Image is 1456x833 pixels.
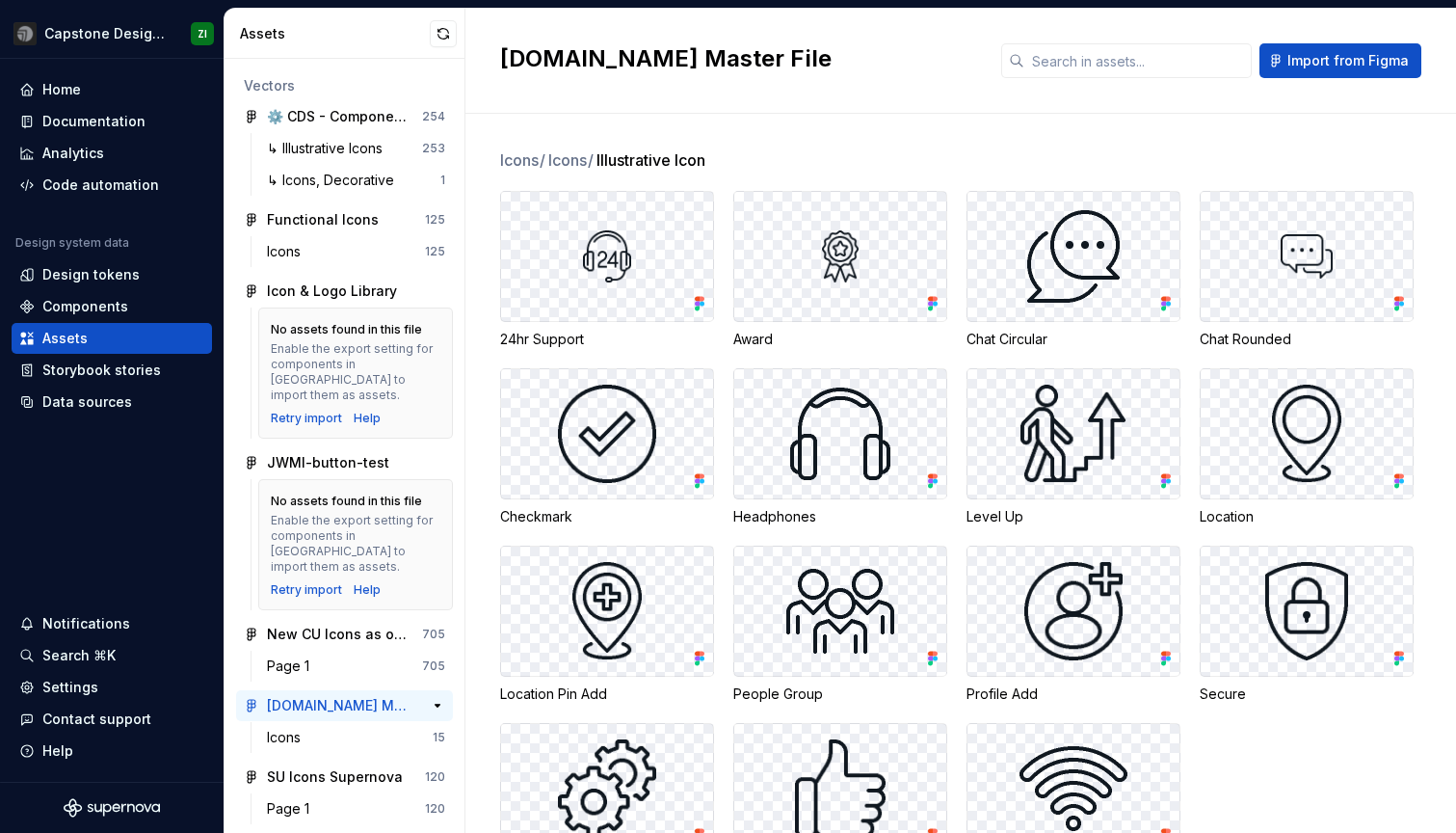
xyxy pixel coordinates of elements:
div: ZI [198,26,207,41]
div: 705 [422,627,445,642]
div: Level Up [966,507,1180,526]
span: Icons [548,148,595,172]
a: Components [12,291,212,322]
a: Storybook stories [12,355,212,386]
a: Analytics [12,138,212,169]
div: Storybook stories [42,361,161,380]
div: JWMI-button-test [267,453,389,472]
svg: Supernova Logo [64,798,160,818]
div: Assets [240,24,430,43]
span: / [588,150,594,170]
a: Icons15 [259,722,453,753]
div: Vectors [244,76,445,95]
div: Assets [42,329,88,348]
div: No assets found in this file [271,494,422,509]
div: Profile Add [966,685,1180,704]
span: Icons [500,148,546,172]
div: 253 [422,141,445,156]
a: Documentation [12,106,212,137]
div: 254 [422,109,445,124]
a: ↳ Illustrative Icons253 [259,133,453,164]
div: Analytics [42,144,104,163]
button: Help [12,736,212,766]
div: ↳ Illustrative Icons [267,139,390,158]
button: Contact support [12,704,212,735]
div: Contact support [42,710,151,729]
div: Home [42,80,81,99]
div: Award [733,330,947,349]
div: Secure [1200,685,1414,704]
input: Search in assets... [1024,43,1252,78]
div: ↳ Icons, Decorative [267,171,402,190]
div: Location [1200,507,1414,526]
div: Page 1 [267,657,317,676]
a: Icons125 [259,236,453,267]
div: Code automation [42,175,159,195]
a: Page 1705 [259,651,453,682]
a: Settings [12,672,212,703]
img: 3ce36157-9fde-47d2-9eb8-fa8ebb961d3d.png [13,22,37,45]
button: Retry import [271,582,342,598]
div: Design tokens [42,265,140,284]
a: ↳ Icons, Decorative1 [259,165,453,196]
div: Page 1 [267,799,317,819]
a: Design tokens [12,259,212,290]
div: 1 [440,173,445,188]
div: Icons [267,728,308,747]
div: 705 [422,658,445,674]
div: Icon & Logo Library [267,282,397,301]
div: Data sources [42,392,132,412]
span: / [540,150,545,170]
div: Settings [42,678,98,697]
div: 15 [433,730,445,745]
div: Chat Rounded [1200,330,1414,349]
div: 120 [425,801,445,817]
button: Notifications [12,608,212,639]
div: Enable the export setting for components in [GEOGRAPHIC_DATA] to import them as assets. [271,513,440,575]
div: Checkmark [500,507,714,526]
div: People Group [733,685,947,704]
a: [DOMAIN_NAME] Master File [236,690,453,721]
div: Location Pin Add [500,685,714,704]
div: Enable the export setting for components in [GEOGRAPHIC_DATA] to import them as assets. [271,341,440,403]
a: Home [12,74,212,105]
a: New CU Icons as of 7/11 Supernova705 [236,619,453,650]
div: Functional Icons [267,210,379,229]
div: Chat Circular [966,330,1180,349]
div: 24hr Support [500,330,714,349]
a: Page 1120 [259,793,453,824]
a: Functional Icons125 [236,204,453,235]
a: SU Icons Supernova120 [236,762,453,793]
button: Search ⌘K [12,640,212,671]
div: Headphones [733,507,947,526]
div: Design system data [15,235,129,251]
h2: [DOMAIN_NAME] Master File [500,43,978,74]
a: Help [354,582,381,598]
a: Data sources [12,387,212,417]
a: Help [354,411,381,426]
div: No assets found in this file [271,322,422,337]
div: SU Icons Supernova [267,767,403,787]
button: Import from Figma [1259,43,1421,78]
a: Icon & Logo Library [236,276,453,307]
div: Search ⌘K [42,646,116,665]
a: Assets [12,323,212,354]
div: [DOMAIN_NAME] Master File [267,696,410,715]
span: Illustrative Icon [596,148,705,172]
div: 120 [425,769,445,785]
div: Icons [267,242,308,261]
div: Components [42,297,128,316]
a: Code automation [12,170,212,201]
div: ⚙️ CDS - Component Library [267,107,410,126]
div: Help [42,741,73,761]
div: Capstone Design System [44,24,168,43]
a: JWMI-button-test [236,447,453,478]
a: ⚙️ CDS - Component Library254 [236,101,453,132]
button: Retry import [271,411,342,426]
span: Import from Figma [1287,51,1409,70]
